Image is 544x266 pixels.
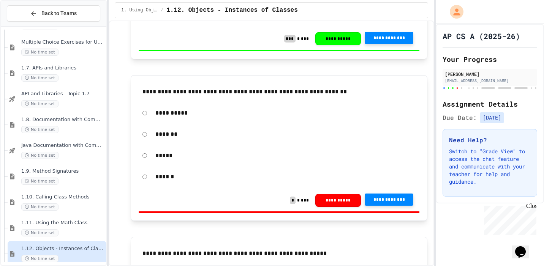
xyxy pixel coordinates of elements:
[21,74,59,82] span: No time set
[480,112,504,123] span: [DATE]
[161,7,163,13] span: /
[21,152,59,159] span: No time set
[21,65,105,71] span: 1.7. APIs and Libraries
[21,116,105,123] span: 1.8. Documentation with Comments and Preconditions
[443,54,537,65] h2: Your Progress
[21,126,59,133] span: No time set
[21,91,105,97] span: API and Libraries - Topic 1.7
[445,71,535,77] div: [PERSON_NAME]
[449,148,531,186] p: Switch to "Grade View" to access the chat feature and communicate with your teacher for help and ...
[21,49,59,56] span: No time set
[481,203,536,235] iframe: chat widget
[21,100,59,107] span: No time set
[443,31,520,41] h1: AP CS A (2025-26)
[121,7,158,13] span: 1. Using Objects and Methods
[443,99,537,109] h2: Assignment Details
[21,229,59,236] span: No time set
[21,246,105,252] span: 1.12. Objects - Instances of Classes
[21,142,105,149] span: Java Documentation with Comments - Topic 1.8
[41,9,77,17] span: Back to Teams
[21,255,59,262] span: No time set
[21,194,105,200] span: 1.10. Calling Class Methods
[21,203,59,211] span: No time set
[21,168,105,175] span: 1.9. Method Signatures
[445,78,535,83] div: [EMAIL_ADDRESS][DOMAIN_NAME]
[442,3,465,20] div: My Account
[443,113,477,122] span: Due Date:
[21,39,105,46] span: Multiple Choice Exercises for Unit 1a (1.1-1.6)
[449,135,531,145] h3: Need Help?
[21,220,105,226] span: 1.11. Using the Math Class
[512,236,536,258] iframe: chat widget
[3,3,52,48] div: Chat with us now!Close
[21,178,59,185] span: No time set
[166,6,298,15] span: 1.12. Objects - Instances of Classes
